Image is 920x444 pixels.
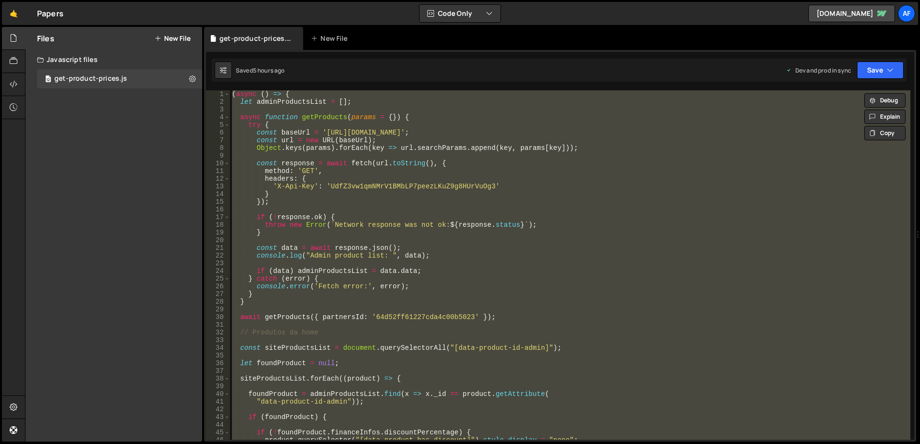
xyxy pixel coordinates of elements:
div: 11 [206,167,230,175]
div: Saved [236,66,285,74]
div: get-product-prices.js [54,74,127,83]
div: Papers [37,8,64,19]
button: New File [154,35,191,42]
div: 24 [206,267,230,275]
div: 17 [206,213,230,221]
div: 1 [206,90,230,98]
div: 27 [206,290,230,298]
div: 5 hours ago [253,66,285,74]
div: 5 [206,121,230,129]
div: 21 [206,244,230,252]
div: 15 [206,198,230,206]
div: 4 [206,113,230,121]
button: Code Only [420,5,500,22]
div: 20 [206,236,230,244]
div: 40 [206,390,230,398]
div: 10 [206,160,230,167]
div: Javascript files [26,50,202,69]
div: 45 [206,429,230,436]
div: 33 [206,336,230,344]
div: 22 [206,252,230,259]
div: 36 [206,359,230,367]
button: Explain [864,110,906,124]
div: 12 [206,175,230,183]
div: 37 [206,367,230,375]
h2: Files [37,33,54,44]
div: 9 [206,152,230,160]
div: 46 [206,436,230,444]
button: Copy [864,126,906,140]
div: 44 [206,421,230,429]
div: 30 [206,313,230,321]
div: 2 [206,98,230,106]
a: Af [898,5,915,22]
div: 28 [206,298,230,306]
div: 41 [206,398,230,406]
span: 12 [45,76,51,84]
div: 35 [206,352,230,359]
div: 38 [206,375,230,382]
div: 42 [206,406,230,413]
div: 14 [206,190,230,198]
div: 19 [206,229,230,236]
div: New File [311,34,351,43]
div: 34 [206,344,230,352]
div: 13 [206,183,230,190]
div: 18 [206,221,230,229]
div: 43 [206,413,230,421]
div: 17080/47025.js [37,69,202,88]
a: 🤙 [2,2,26,25]
div: 31 [206,321,230,329]
div: 16 [206,206,230,213]
a: [DOMAIN_NAME] [808,5,895,22]
div: 32 [206,329,230,336]
div: 26 [206,283,230,290]
div: 6 [206,129,230,136]
button: Debug [864,93,906,108]
div: 7 [206,136,230,144]
div: 29 [206,306,230,313]
div: get-product-prices.js [219,34,292,43]
div: 8 [206,144,230,152]
div: 39 [206,382,230,390]
div: 23 [206,259,230,267]
div: 3 [206,106,230,113]
div: Dev and prod in sync [786,66,851,74]
button: Save [857,62,904,79]
div: 25 [206,275,230,283]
